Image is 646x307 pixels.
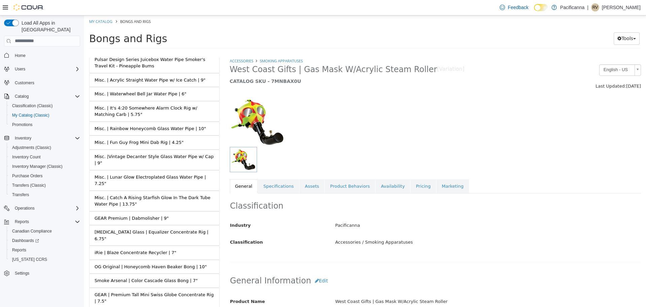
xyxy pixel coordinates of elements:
[15,66,25,72] span: Users
[7,181,83,190] button: Transfers (Classic)
[7,226,83,236] button: Canadian Compliance
[1,64,83,74] button: Users
[10,158,130,172] div: Misc. | Lunar Glow Electroplated Glass Water Pipe | 7.25"
[146,63,452,69] h5: CATALOG SKU - 7MNBAX0U
[7,152,83,162] button: Inventory Count
[12,183,46,188] span: Transfers (Classic)
[9,153,43,161] a: Inventory Count
[246,221,562,233] div: Accessories / Smoking Apparatuses
[176,43,219,48] a: Smoking Apparatuses
[10,248,123,255] div: OG Original | Honeycomb Haven Beaker Bong | 10"
[15,271,29,276] span: Settings
[12,164,63,169] span: Inventory Manager (Classic)
[146,224,179,229] span: Classification
[10,89,130,102] div: Misc. | It's 4:20 Somewhere Alarm Clock Rig w/ Matching Carb | 5.75"
[12,113,49,118] span: My Catalog (Classic)
[5,17,83,29] span: Bongs and Rigs
[7,101,83,111] button: Classification (Classic)
[1,133,83,143] button: Inventory
[9,191,32,199] a: Transfers
[508,4,528,11] span: Feedback
[534,4,548,11] input: Dark Mode
[587,3,588,11] p: |
[12,204,80,212] span: Operations
[9,111,80,119] span: My Catalog (Classic)
[7,162,83,171] button: Inventory Manager (Classic)
[241,164,291,178] a: Product Behaviors
[9,172,80,180] span: Purchase Orders
[1,204,83,213] button: Operations
[12,257,47,262] span: [US_STATE] CCRS
[1,92,83,101] button: Catalog
[12,51,80,60] span: Home
[12,134,34,142] button: Inventory
[12,92,31,100] button: Catalog
[10,61,121,68] div: Misc. | Acrylic Straight Water Pipe w/ Ice Catch | 9"
[9,181,80,189] span: Transfers (Classic)
[10,110,122,117] div: Misc. | Rainbow Honeycomb Glass Water Pipe | 10"
[1,217,83,226] button: Reports
[146,207,167,212] span: Industry
[12,192,29,197] span: Transfers
[12,269,80,277] span: Settings
[174,164,215,178] a: Specifications
[515,49,548,60] span: English - US
[511,68,542,73] span: Last Updated:
[9,162,80,171] span: Inventory Manager (Classic)
[15,94,29,99] span: Catalog
[9,162,65,171] a: Inventory Manager (Classic)
[15,80,34,86] span: Customers
[215,164,240,178] a: Assets
[9,191,80,199] span: Transfers
[530,17,555,29] button: Tools
[5,3,28,8] a: My Catalog
[10,179,130,192] div: Misc. | Catch A Rising Starfish Glow In The Dark Tube Water Pipe | 13.75"
[10,262,114,269] div: Smoke Arsenal | Color Cascade Glass Bong | 7"
[9,121,35,129] a: Promotions
[9,111,52,119] a: My Catalog (Classic)
[9,246,29,254] a: Reports
[9,255,50,264] a: [US_STATE] CCRS
[9,246,80,254] span: Reports
[146,81,201,131] img: 150
[12,65,80,73] span: Users
[10,75,102,82] div: Misc. | Waterwheel Bell Jar Water Pipe | 6"
[13,4,44,11] img: Cova
[1,78,83,88] button: Customers
[12,238,39,243] span: Dashboards
[15,206,35,211] span: Operations
[10,124,100,130] div: Misc. | Fun Guy Frog Mini Dab Rig | 4.25"
[12,103,53,109] span: Classification (Classic)
[12,79,37,87] a: Customers
[7,236,83,245] a: Dashboards
[12,134,80,142] span: Inventory
[9,227,55,235] a: Canadian Compliance
[146,49,353,59] span: West Coast Gifts | Gas Mask W/Acrylic Steam Roller
[12,145,51,150] span: Adjustments (Classic)
[4,48,80,296] nav: Complex example
[19,20,80,33] span: Load All Apps in [GEOGRAPHIC_DATA]
[246,204,562,216] div: Pacificanna
[10,199,84,206] div: GEAR Premium | Dabmolisher | 9"
[9,102,56,110] a: Classification (Classic)
[1,268,83,278] button: Settings
[10,234,92,241] div: iRie | Blaze Concentrate Recycler | 7"
[7,255,83,264] button: [US_STATE] CCRS
[146,164,174,178] a: General
[9,227,80,235] span: Canadian Compliance
[12,247,26,253] span: Reports
[246,280,562,292] div: West Coast Gifts | Gas Mask W/Acrylic Steam Roller
[9,172,45,180] a: Purchase Orders
[12,228,52,234] span: Canadian Compliance
[593,3,598,11] span: RV
[9,181,48,189] a: Transfers (Classic)
[7,120,83,129] button: Promotions
[146,283,181,288] span: Product Name
[9,121,80,129] span: Promotions
[146,259,557,272] h2: General Information
[9,255,80,264] span: Washington CCRS
[12,92,80,100] span: Catalog
[12,173,43,179] span: Purchase Orders
[7,245,83,255] button: Reports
